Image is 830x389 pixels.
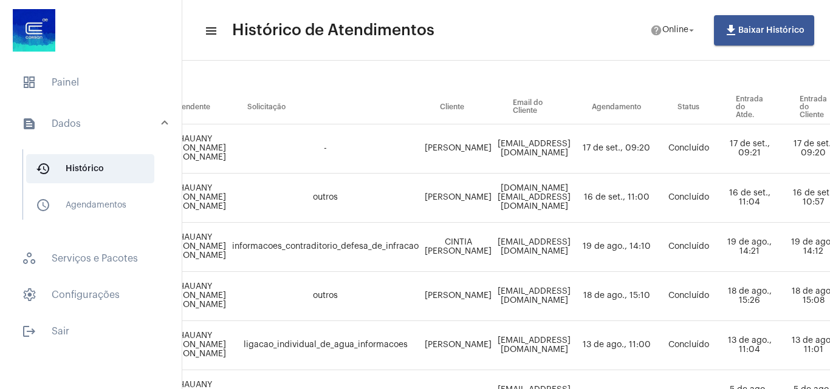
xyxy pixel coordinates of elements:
[714,15,814,46] button: Baixar Histórico
[718,124,781,174] td: 17 de set., 09:21
[659,223,718,272] td: Concluído
[422,90,495,124] th: Cliente
[574,223,659,272] td: 19 de ago., 14:10
[232,242,419,251] span: informacoes_contraditorio_defesa_de_infracao
[718,174,781,223] td: 16 de set., 11:04
[495,124,574,174] td: [EMAIL_ADDRESS][DOMAIN_NAME]
[422,223,495,272] td: CINTIA [PERSON_NAME]
[422,174,495,223] td: [PERSON_NAME]
[244,340,408,349] span: ligacao_individual_de_agua_informacoes
[574,272,659,321] td: 18 de ago., 15:10
[22,117,36,131] mat-icon: sidenav icon
[36,198,50,212] mat-icon: sidenav icon
[22,251,36,266] span: sidenav icon
[26,154,154,183] span: Histórico
[156,124,229,174] td: THAUANY [PERSON_NAME] [PERSON_NAME]
[12,68,170,97] span: Painel
[422,272,495,321] td: [PERSON_NAME]
[26,191,154,220] span: Agendamentos
[156,321,229,370] td: THAUANY [PERSON_NAME] [PERSON_NAME]
[156,272,229,321] td: THAUANY [PERSON_NAME] [PERSON_NAME]
[495,321,574,370] td: [EMAIL_ADDRESS][DOMAIN_NAME]
[12,317,170,346] span: Sair
[718,90,781,124] th: Entrada do Atde.
[7,143,182,237] div: sidenav iconDados
[12,244,170,273] span: Serviços e Pacotes
[659,272,718,321] td: Concluído
[22,75,36,90] span: sidenav icon
[574,321,659,370] td: 13 de ago., 11:00
[495,174,574,223] td: [DOMAIN_NAME][EMAIL_ADDRESS][DOMAIN_NAME]
[659,90,718,124] th: Status
[36,161,50,176] mat-icon: sidenav icon
[204,24,216,38] mat-icon: sidenav icon
[232,21,434,40] span: Histórico de Atendimentos
[313,291,338,300] span: outros
[422,124,495,174] td: [PERSON_NAME]
[422,321,495,370] td: [PERSON_NAME]
[718,272,781,321] td: 18 de ago., 15:26
[659,174,718,223] td: Concluído
[22,324,36,339] mat-icon: sidenav icon
[574,124,659,174] td: 17 de set., 09:20
[156,174,229,223] td: THAUANY [PERSON_NAME] [PERSON_NAME]
[22,288,36,302] span: sidenav icon
[495,223,574,272] td: [EMAIL_ADDRESS][DOMAIN_NAME]
[495,272,574,321] td: [EMAIL_ADDRESS][DOMAIN_NAME]
[156,90,229,124] th: Atendente
[12,280,170,310] span: Configurações
[650,24,662,36] mat-icon: help
[495,90,574,124] th: Email do Cliente
[574,90,659,124] th: Agendamento
[724,26,804,35] span: Baixar Histórico
[659,124,718,174] td: Concluído
[724,23,738,38] mat-icon: file_download
[643,18,704,42] button: Online
[22,117,162,131] mat-panel-title: Dados
[10,6,58,55] img: d4669ae0-8c07-2337-4f67-34b0df7f5ae4.jpeg
[156,223,229,272] td: THAUANY [PERSON_NAME] [PERSON_NAME]
[686,25,697,36] mat-icon: arrow_drop_down
[718,321,781,370] td: 13 de ago., 11:04
[324,144,327,152] span: -
[659,321,718,370] td: Concluído
[229,90,422,124] th: Solicitação
[313,193,338,201] span: outros
[718,223,781,272] td: 19 de ago., 14:21
[7,104,182,143] mat-expansion-panel-header: sidenav iconDados
[662,26,688,35] span: Online
[574,174,659,223] td: 16 de set., 11:00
